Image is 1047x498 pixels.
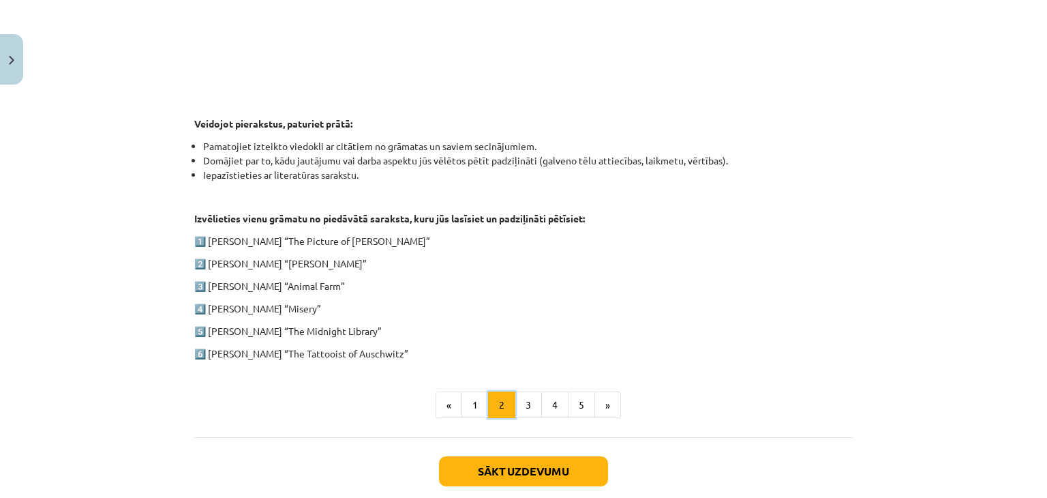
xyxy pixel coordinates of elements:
button: « [436,392,462,419]
p: 6️⃣ [PERSON_NAME] “The Tattooist of Auschwitz” [194,347,853,361]
button: 4 [541,392,568,419]
button: » [594,392,621,419]
strong: Veidojot pierakstus, paturiet prātā: [194,117,352,130]
button: 5 [568,392,595,419]
p: 2️⃣ [PERSON_NAME] “[PERSON_NAME]” [194,257,853,271]
strong: Izvēlieties vienu grāmatu no piedāvātā saraksta, kuru jūs lasīsiet un padziļināti pētīsiet: [194,212,585,224]
nav: Page navigation example [194,392,853,419]
img: icon-close-lesson-0947bae3869378f0d4975bcd49f059093ad1ed9edebbc8119c70593378902aed.svg [9,56,14,65]
p: 5️⃣ [PERSON_NAME] “The Midnight Library” [194,324,853,338]
li: Iepazīstieties ar literatūras sarakstu. [203,168,853,182]
li: Domājiet par to, kādu jautājumu vai darba aspektu jūs vēlētos pētīt padziļināti (galveno tēlu att... [203,153,853,168]
p: 3️⃣ [PERSON_NAME] “Animal Farm” [194,279,853,293]
p: 4️⃣ [PERSON_NAME] “Misery” [194,302,853,316]
p: 1️⃣ [PERSON_NAME] “The Picture of [PERSON_NAME]” [194,234,853,248]
button: 3 [515,392,542,419]
li: Pamatojiet izteikto viedokli ar citātiem no grāmatas un saviem secinājumiem. [203,139,853,153]
button: 1 [461,392,489,419]
button: 2 [488,392,515,419]
button: Sākt uzdevumu [439,456,608,486]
